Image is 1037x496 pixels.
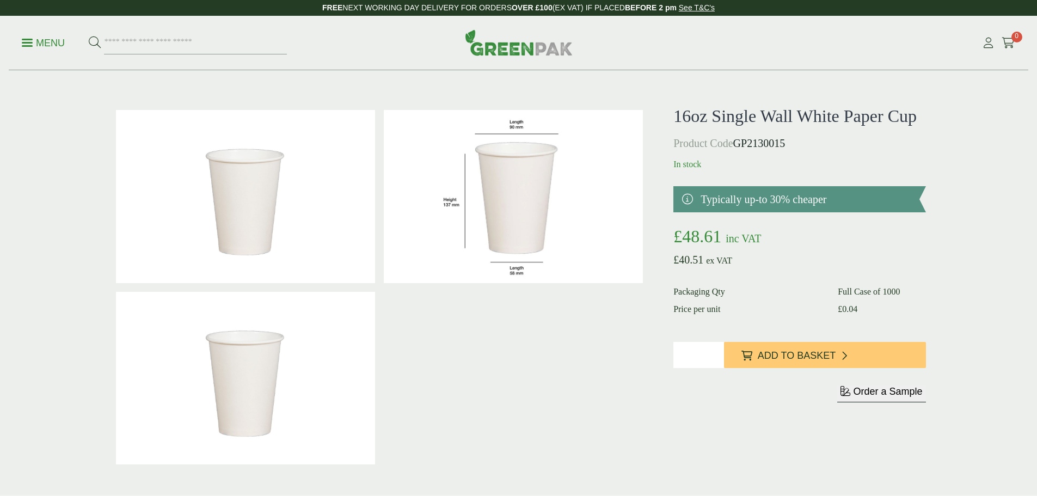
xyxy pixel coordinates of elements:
[512,3,553,12] strong: OVER £100
[22,36,65,50] p: Menu
[838,304,857,314] bdi: 0.04
[1002,35,1015,51] a: 0
[853,386,922,397] span: Order a Sample
[838,285,925,298] dd: Full Case of 1000
[384,110,643,283] img: WhiteCup_16oz
[837,385,925,402] button: Order a Sample
[673,226,682,246] span: £
[679,3,715,12] a: See T&C's
[673,226,721,246] bdi: 48.61
[673,106,925,126] h1: 16oz Single Wall White Paper Cup
[116,292,375,465] img: 16oz Single Wall White Paper Cup Full Case Of 0
[1011,32,1022,42] span: 0
[726,232,761,244] span: inc VAT
[673,254,679,266] span: £
[706,256,732,265] span: ex VAT
[724,342,926,368] button: Add to Basket
[465,29,573,56] img: GreenPak Supplies
[625,3,677,12] strong: BEFORE 2 pm
[116,110,375,283] img: 22 Oz Single Wall White Paper Cup
[673,137,733,149] span: Product Code
[1002,38,1015,48] i: Cart
[981,38,995,48] i: My Account
[758,350,836,362] span: Add to Basket
[673,135,925,151] p: GP2130015
[673,254,703,266] bdi: 40.51
[838,304,842,314] span: £
[673,285,825,298] dt: Packaging Qty
[673,303,825,316] dt: Price per unit
[673,158,925,171] p: In stock
[322,3,342,12] strong: FREE
[22,36,65,47] a: Menu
